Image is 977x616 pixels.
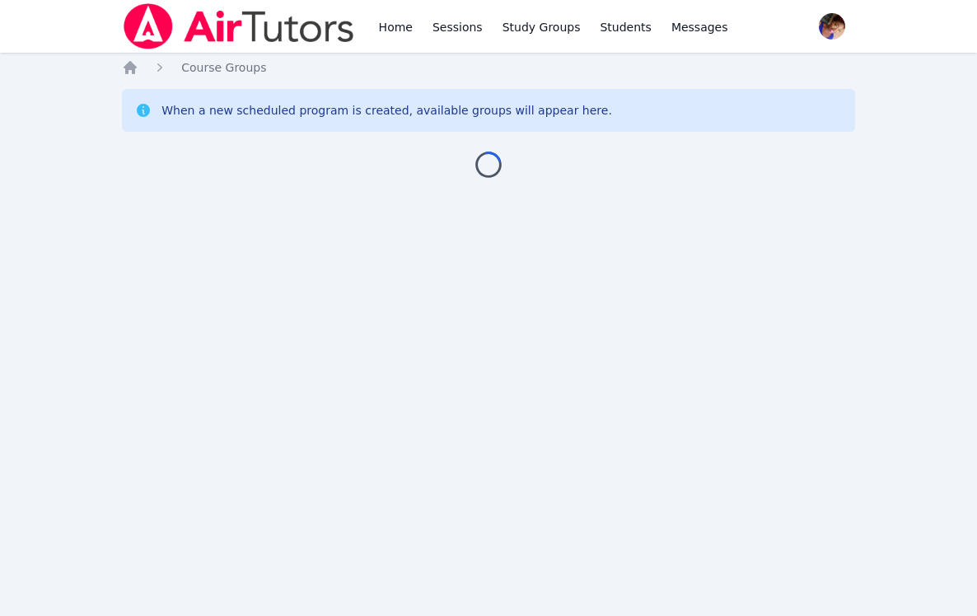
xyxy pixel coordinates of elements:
[122,59,855,76] nav: Breadcrumb
[671,19,728,35] span: Messages
[181,61,266,74] span: Course Groups
[161,102,612,119] div: When a new scheduled program is created, available groups will appear here.
[181,59,266,76] a: Course Groups
[122,3,355,49] img: Air Tutors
